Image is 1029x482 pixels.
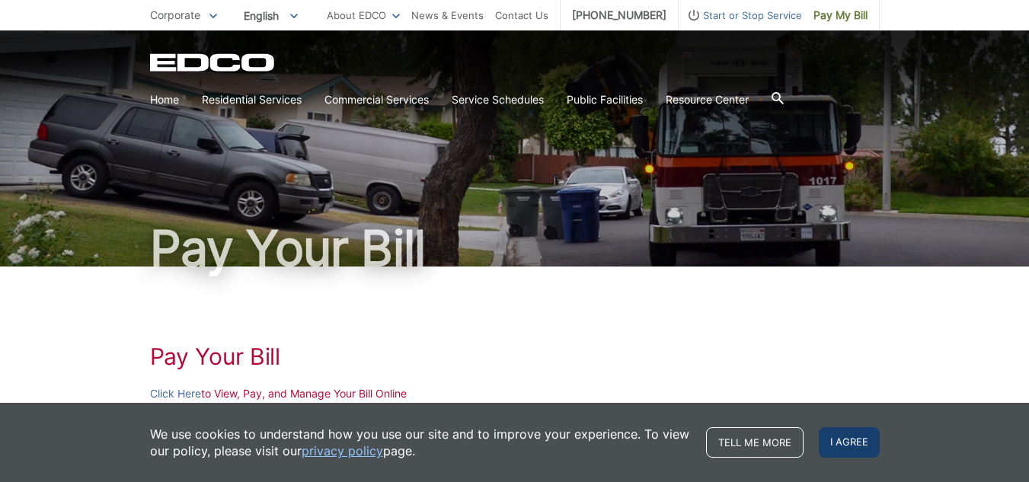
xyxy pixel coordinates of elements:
[813,7,868,24] span: Pay My Bill
[150,91,179,108] a: Home
[324,91,429,108] a: Commercial Services
[150,8,200,21] span: Corporate
[150,343,880,370] h1: Pay Your Bill
[150,385,201,402] a: Click Here
[150,224,880,273] h1: Pay Your Bill
[302,442,383,459] a: privacy policy
[452,91,544,108] a: Service Schedules
[411,7,484,24] a: News & Events
[495,7,548,24] a: Contact Us
[232,3,309,28] span: English
[567,91,643,108] a: Public Facilities
[202,91,302,108] a: Residential Services
[150,426,691,459] p: We use cookies to understand how you use our site and to improve your experience. To view our pol...
[706,427,804,458] a: Tell me more
[327,7,400,24] a: About EDCO
[819,427,880,458] span: I agree
[150,53,276,72] a: EDCD logo. Return to the homepage.
[150,385,880,402] p: to View, Pay, and Manage Your Bill Online
[666,91,749,108] a: Resource Center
